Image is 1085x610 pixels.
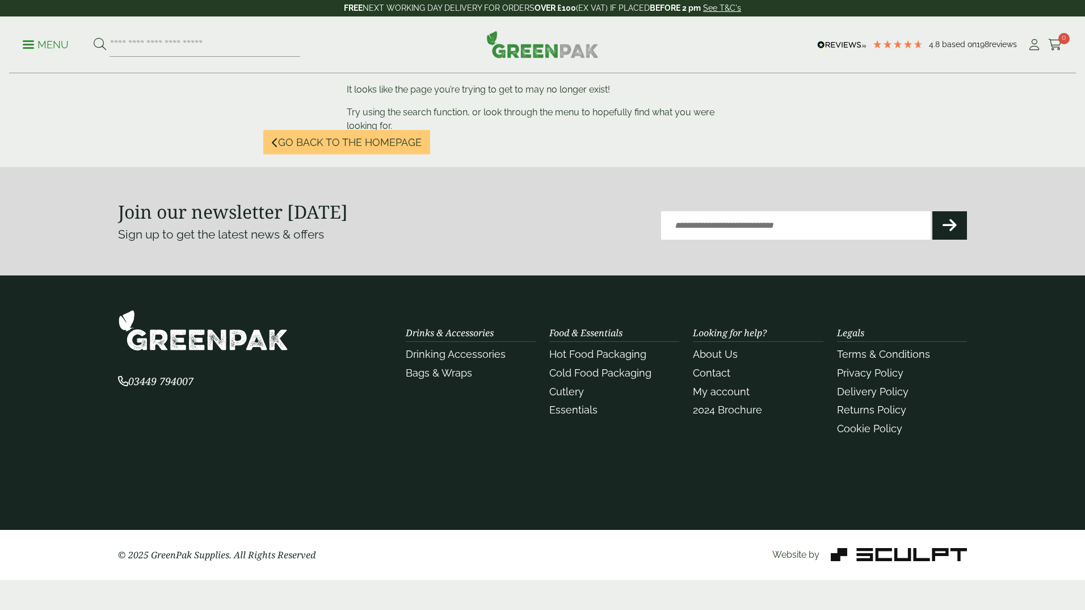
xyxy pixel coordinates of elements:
[772,549,819,560] span: Website by
[831,548,967,561] img: Sculpt
[1058,33,1070,44] span: 0
[344,3,363,12] strong: FREE
[837,423,902,434] a: Cookie Policy
[989,40,1017,49] span: reviews
[486,31,599,58] img: GreenPak Supplies
[118,374,194,388] span: 03449 794007
[118,548,392,562] p: © 2025 GreenPak Supplies. All Rights Reserved
[23,38,69,52] p: Menu
[942,40,977,49] span: Based on
[549,367,651,379] a: Cold Food Packaging
[406,367,472,379] a: Bags & Wraps
[118,225,500,244] p: Sign up to get the latest news & offers
[703,3,741,12] a: See T&C's
[347,83,738,97] p: It looks like the page you’re trying to get to may no longer exist!
[535,3,576,12] strong: OVER £100
[406,348,506,360] a: Drinking Accessories
[549,404,598,416] a: Essentials
[549,386,584,398] a: Cutlery
[837,386,909,398] a: Delivery Policy
[118,310,288,351] img: GreenPak Supplies
[837,348,930,360] a: Terms & Conditions
[837,367,903,379] a: Privacy Policy
[693,386,750,398] a: My account
[929,40,942,49] span: 4.8
[278,136,422,149] span: Go back to the homepage
[1048,36,1062,53] a: 0
[693,404,762,416] a: 2024 Brochure
[693,367,730,379] a: Contact
[977,40,989,49] span: 198
[1048,39,1062,51] i: Cart
[650,3,701,12] strong: BEFORE 2 pm
[1027,39,1041,51] i: My Account
[347,106,738,133] p: Try using the search function, or look through the menu to hopefully find what you were looking for.
[23,38,69,49] a: Menu
[817,41,867,49] img: REVIEWS.io
[549,348,646,360] a: Hot Food Packaging
[118,377,194,387] a: 03449 794007
[693,348,738,360] a: About Us
[837,404,906,416] a: Returns Policy
[118,199,348,224] strong: Join our newsletter [DATE]
[263,130,430,154] a: Go back to the homepage
[872,39,923,49] div: 4.79 Stars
